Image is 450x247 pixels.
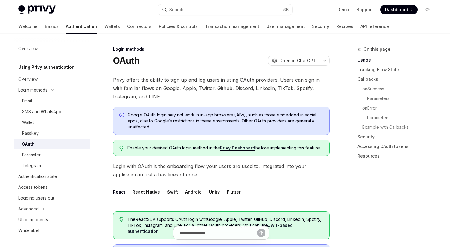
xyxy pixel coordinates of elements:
div: Search... [169,6,186,13]
a: Security [357,132,437,142]
a: Tracking Flow State [357,65,437,74]
a: Support [357,7,373,13]
a: Parameters [367,113,437,122]
a: Usage [357,55,437,65]
a: Farcaster [14,149,90,160]
div: Login methods [113,46,330,52]
a: Security [312,19,329,34]
img: light logo [18,5,56,14]
div: Email [22,97,32,104]
a: Connectors [127,19,152,34]
a: Basics [45,19,59,34]
a: Privy Dashboard [220,145,255,151]
a: Parameters [367,94,437,103]
a: Telegram [14,160,90,171]
div: SMS and WhatsApp [22,108,61,115]
div: Access tokens [18,184,47,191]
a: Authentication state [14,171,90,182]
a: Demo [337,7,349,13]
span: The React SDK supports OAuth login with Google, Apple, Twitter, GitHub, Discord, LinkedIn, Spotif... [127,216,323,234]
div: Farcaster [22,151,41,158]
a: Welcome [18,19,38,34]
div: Logging users out [18,194,54,202]
div: Whitelabel [18,227,39,234]
h5: Using Privy authentication [18,64,75,71]
button: React Native [133,185,160,199]
div: Passkey [22,130,39,137]
a: Overview [14,74,90,85]
div: Advanced [18,205,39,212]
a: onError [362,103,437,113]
a: User management [266,19,305,34]
span: On this page [363,46,390,53]
a: Example with Callbacks [362,122,437,132]
a: SMS and WhatsApp [14,106,90,117]
a: Wallet [14,117,90,128]
span: Login with OAuth is the onboarding flow your users are used to, integrated into your application ... [113,162,330,179]
button: Toggle dark mode [422,5,432,14]
button: Unity [209,185,220,199]
div: Authentication state [18,173,57,180]
span: Open in ChatGPT [279,58,316,64]
a: Access tokens [14,182,90,193]
span: Google OAuth login may not work in in-app browsers (IABs), such as those embedded in social apps,... [128,112,323,130]
div: Wallet [22,119,34,126]
div: Telegram [22,162,41,169]
a: Email [14,95,90,106]
a: Whitelabel [14,225,90,236]
a: Transaction management [205,19,259,34]
button: Flutter [227,185,241,199]
button: Swift [167,185,178,199]
div: UI components [18,216,48,223]
a: UI components [14,214,90,225]
span: ⌘ K [283,7,289,12]
a: Passkey [14,128,90,139]
a: OAuth [14,139,90,149]
a: Callbacks [357,74,437,84]
button: Android [185,185,202,199]
a: Overview [14,43,90,54]
span: Enable your desired OAuth login method in the before implementing this feature. [127,145,323,151]
a: Recipes [336,19,353,34]
a: Accessing OAuth tokens [357,142,437,151]
div: Login methods [18,86,47,94]
a: Policies & controls [159,19,198,34]
button: Search...⌘K [158,4,292,15]
button: React [113,185,125,199]
span: Dashboard [385,7,408,13]
div: OAuth [22,140,35,148]
button: Open in ChatGPT [268,56,320,66]
a: Authentication [66,19,97,34]
button: Send message [257,229,265,237]
div: Overview [18,76,38,83]
span: Privy offers the ability to sign up and log users in using OAuth providers. Users can sign in wit... [113,76,330,101]
svg: Tip [119,146,124,151]
a: onSuccess [362,84,437,94]
div: Overview [18,45,38,52]
svg: Info [119,113,125,119]
a: Resources [357,151,437,161]
a: Logging users out [14,193,90,203]
svg: Tip [119,217,124,222]
a: Wallets [104,19,120,34]
a: API reference [360,19,389,34]
a: Dashboard [380,5,418,14]
h1: OAuth [113,55,140,66]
